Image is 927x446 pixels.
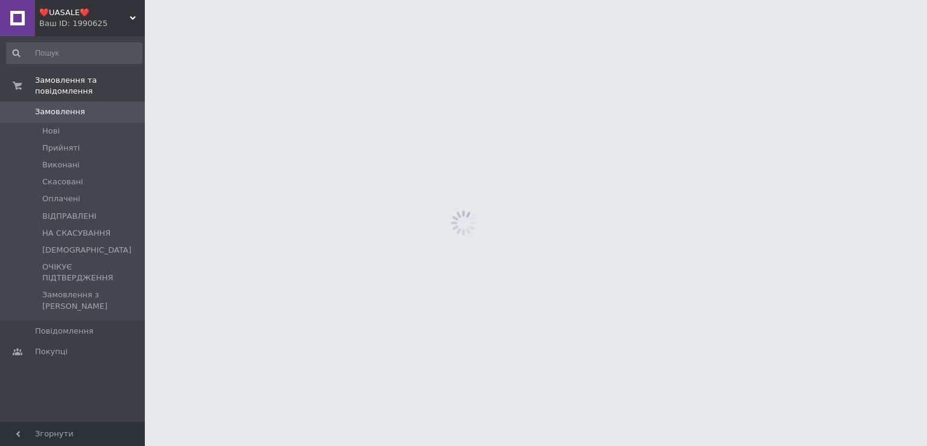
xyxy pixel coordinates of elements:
[42,228,110,239] span: НА СКАСУВАННЯ
[42,143,80,154] span: Прийняті
[42,176,83,187] span: Скасовані
[42,245,132,256] span: [DEMOGRAPHIC_DATA]
[42,262,141,283] span: ОЧІКУЄ ПІДТВЕРДЖЕННЯ
[42,126,60,137] span: Нові
[35,326,94,337] span: Повідомлення
[39,7,130,18] span: ❤️UASALE❤️
[6,42,142,64] input: Пошук
[42,289,141,311] span: Замовлення з [PERSON_NAME]
[35,106,85,117] span: Замовлення
[35,75,145,97] span: Замовлення та повідомлення
[39,18,145,29] div: Ваш ID: 1990625
[42,193,80,204] span: Оплачені
[42,160,80,170] span: Виконані
[35,346,68,357] span: Покупці
[42,211,97,222] span: ВІДПРАВЛЕНІ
